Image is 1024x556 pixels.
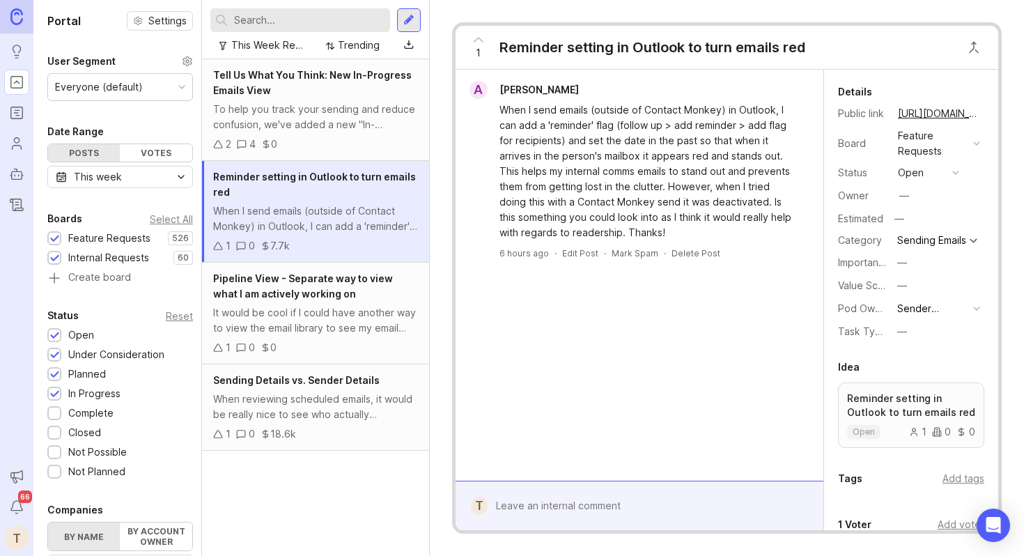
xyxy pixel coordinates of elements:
button: T [4,525,29,550]
div: Not Planned [68,464,125,479]
div: 0 [271,137,277,152]
p: open [853,426,875,438]
div: — [890,210,908,228]
a: Reminder setting in Outlook to turn emails redopen100 [838,383,984,448]
p: 60 [178,252,189,263]
div: Internal Requests [68,250,149,265]
a: A[PERSON_NAME] [461,81,590,99]
div: 1 [226,238,231,254]
div: Not Possible [68,445,127,460]
div: When I send emails (outside of Contact Monkey) in Outlook, I can add a 'reminder' flag (follow up... [213,203,418,234]
span: Pipeline View - Separate way to view what I am actively working on [213,272,393,300]
input: Search... [234,13,385,28]
a: Tell Us What You Think: New In-Progress Emails ViewTo help you track your sending and reduce conf... [202,59,429,161]
div: T [471,497,488,515]
div: 7.7k [270,238,290,254]
div: 1 [226,340,231,355]
div: — [899,188,909,203]
div: Status [838,165,887,180]
a: Roadmaps [4,100,29,125]
span: [PERSON_NAME] [499,84,579,95]
div: It would be cool if I could have another way to view the email library to see my email (aka my pr... [213,305,418,336]
label: Pod Ownership [838,302,909,314]
label: Importance [838,256,890,268]
a: Ideas [4,39,29,64]
div: Public link [838,106,887,121]
span: Reminder setting in Outlook to turn emails red [213,171,416,198]
div: 0 [932,427,951,437]
a: 6 hours ago [499,247,549,259]
div: Trending [338,38,380,53]
div: Complete [68,406,114,421]
p: 526 [172,233,189,244]
span: 1 [476,45,481,61]
div: When I send emails (outside of Contact Monkey) in Outlook, I can add a 'reminder' flag (follow up... [499,102,796,240]
div: Status [47,307,79,324]
div: Votes [120,144,192,162]
a: Changelog [4,192,29,217]
div: 18.6k [270,426,296,442]
div: Edit Post [562,247,598,259]
div: Category [838,233,887,248]
div: Open [68,327,94,343]
a: Pipeline View - Separate way to view what I am actively working onIt would be cool if I could hav... [202,263,429,364]
div: Reset [166,312,193,320]
div: Posts [48,144,120,162]
div: Sending Emails [897,235,966,245]
a: Autopilot [4,162,29,187]
div: To help you track your sending and reduce confusion, we've added a new "In-Progress" tab. It stor... [213,102,418,132]
div: 1 Voter [838,516,871,533]
div: Select All [150,215,193,223]
span: Tell Us What You Think: New In-Progress Emails View [213,69,412,96]
a: [URL][DOMAIN_NAME] [894,105,984,123]
div: — [897,324,907,339]
div: 1 [909,427,926,437]
div: Idea [838,359,860,376]
div: 0 [249,426,255,442]
a: Reminder setting in Outlook to turn emails redWhen I send emails (outside of Contact Monkey) in O... [202,161,429,263]
div: When reviewing scheduled emails, it would be really nice to see who actually scheduled it versus ... [213,392,418,422]
svg: toggle icon [170,171,192,183]
div: open [898,165,924,180]
div: Details [838,84,872,100]
div: 2 [226,137,231,152]
div: Add voter [938,517,984,532]
div: Everyone (default) [55,79,143,95]
span: Settings [148,14,187,28]
div: — [897,255,907,270]
div: Tags [838,470,862,487]
span: Sending Details vs. Sender Details [213,374,380,386]
div: Board [838,136,887,151]
h1: Portal [47,13,81,29]
a: Create board [47,272,193,285]
div: Reminder setting in Outlook to turn emails red [499,38,805,57]
button: Close button [960,33,988,61]
label: Value Scale [838,279,892,291]
label: By name [48,523,120,550]
label: By account owner [120,523,192,550]
button: Settings [127,11,193,31]
div: Estimated [838,214,883,224]
div: 0 [249,340,255,355]
a: Sending Details vs. Sender DetailsWhen reviewing scheduled emails, it would be really nice to see... [202,364,429,451]
button: Mark Spam [612,247,658,259]
div: · [554,247,557,259]
div: Add tags [942,471,984,486]
div: Open Intercom Messenger [977,509,1010,542]
div: 0 [956,427,975,437]
label: Task Type [838,325,887,337]
div: User Segment [47,53,116,70]
div: 0 [249,238,255,254]
div: 0 [270,340,277,355]
a: Users [4,131,29,156]
div: Under Consideration [68,347,164,362]
button: Announcements [4,464,29,489]
div: · [664,247,666,259]
div: In Progress [68,386,121,401]
div: · [604,247,606,259]
div: Closed [68,425,101,440]
div: Owner [838,188,887,203]
div: 4 [249,137,256,152]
